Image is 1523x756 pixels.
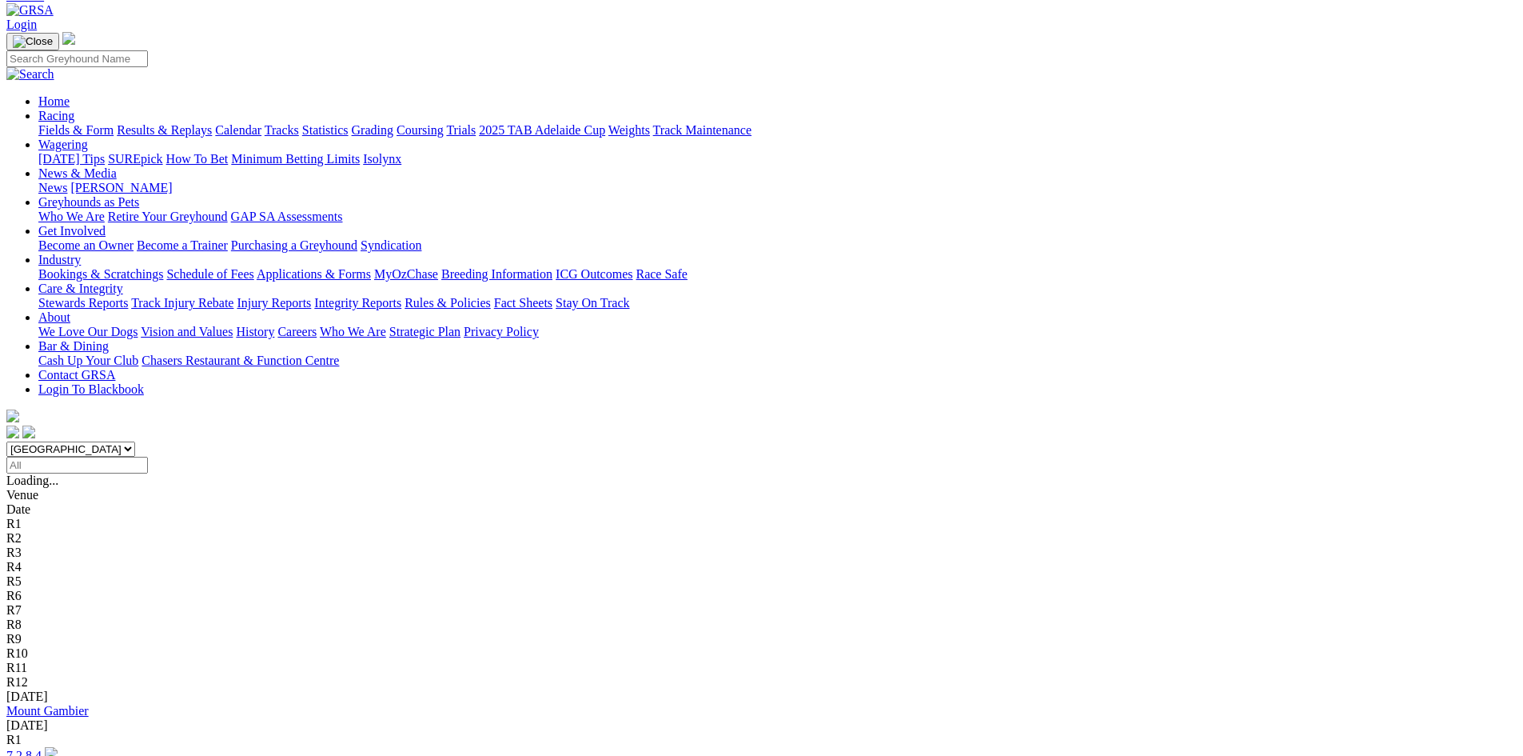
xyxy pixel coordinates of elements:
[38,339,109,353] a: Bar & Dining
[38,267,163,281] a: Bookings & Scratchings
[389,325,460,338] a: Strategic Plan
[6,718,1517,733] div: [DATE]
[38,354,1517,368] div: Bar & Dining
[117,123,212,137] a: Results & Replays
[38,123,1517,138] div: Racing
[38,238,134,252] a: Become an Owner
[636,267,687,281] a: Race Safe
[6,457,148,474] input: Select date
[142,354,339,367] a: Chasers Restaurant & Function Centre
[38,123,114,137] a: Fields & Form
[166,152,229,166] a: How To Bet
[38,282,123,295] a: Care & Integrity
[6,474,58,487] span: Loading...
[38,325,1517,339] div: About
[6,33,59,50] button: Toggle navigation
[446,123,476,137] a: Trials
[320,325,386,338] a: Who We Are
[6,546,1517,560] div: R3
[13,35,53,48] img: Close
[38,94,70,108] a: Home
[6,531,1517,546] div: R2
[6,632,1517,646] div: R9
[6,560,1517,574] div: R4
[38,195,139,209] a: Greyhounds as Pets
[653,123,752,137] a: Track Maintenance
[38,253,81,266] a: Industry
[38,181,1517,195] div: News & Media
[137,238,228,252] a: Become a Trainer
[6,704,89,718] a: Mount Gambier
[441,267,552,281] a: Breeding Information
[464,325,539,338] a: Privacy Policy
[6,426,19,438] img: facebook.svg
[231,152,360,166] a: Minimum Betting Limits
[6,618,1517,632] div: R8
[6,733,1517,747] div: R1
[108,210,228,223] a: Retire Your Greyhound
[6,410,19,422] img: logo-grsa-white.png
[608,123,650,137] a: Weights
[38,210,105,223] a: Who We Are
[494,296,552,310] a: Fact Sheets
[22,426,35,438] img: twitter.svg
[38,354,138,367] a: Cash Up Your Club
[363,152,401,166] a: Isolynx
[38,310,70,324] a: About
[556,267,632,281] a: ICG Outcomes
[6,517,1517,531] div: R1
[556,296,629,310] a: Stay On Track
[6,18,37,31] a: Login
[6,50,148,67] input: Search
[231,210,343,223] a: GAP SA Assessments
[38,368,115,382] a: Contact GRSA
[231,238,357,252] a: Purchasing a Greyhound
[6,488,1517,502] div: Venue
[38,109,74,122] a: Racing
[38,210,1517,224] div: Greyhounds as Pets
[38,166,117,180] a: News & Media
[6,589,1517,603] div: R6
[38,152,105,166] a: [DATE] Tips
[38,325,138,338] a: We Love Our Dogs
[38,152,1517,166] div: Wagering
[38,296,1517,310] div: Care & Integrity
[302,123,349,137] a: Statistics
[215,123,261,137] a: Calendar
[62,32,75,45] img: logo-grsa-white.png
[479,123,605,137] a: 2025 TAB Adelaide Cup
[38,296,128,310] a: Stewards Reports
[6,574,1517,589] div: R5
[236,325,274,338] a: History
[166,267,253,281] a: Schedule of Fees
[38,382,144,396] a: Login To Blackbook
[397,123,444,137] a: Coursing
[6,3,54,18] img: GRSA
[131,296,233,310] a: Track Injury Rebate
[405,296,491,310] a: Rules & Policies
[352,123,393,137] a: Grading
[6,603,1517,618] div: R7
[38,267,1517,282] div: Industry
[6,646,1517,661] div: R10
[361,238,421,252] a: Syndication
[108,152,162,166] a: SUREpick
[6,661,1517,675] div: R11
[38,224,106,238] a: Get Involved
[257,267,371,281] a: Applications & Forms
[237,296,311,310] a: Injury Reports
[38,238,1517,253] div: Get Involved
[6,67,54,82] img: Search
[6,502,1517,517] div: Date
[6,690,1517,704] div: [DATE]
[70,181,172,194] a: [PERSON_NAME]
[277,325,317,338] a: Careers
[265,123,299,137] a: Tracks
[374,267,438,281] a: MyOzChase
[314,296,401,310] a: Integrity Reports
[141,325,233,338] a: Vision and Values
[6,675,1517,690] div: R12
[38,138,88,151] a: Wagering
[38,181,67,194] a: News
